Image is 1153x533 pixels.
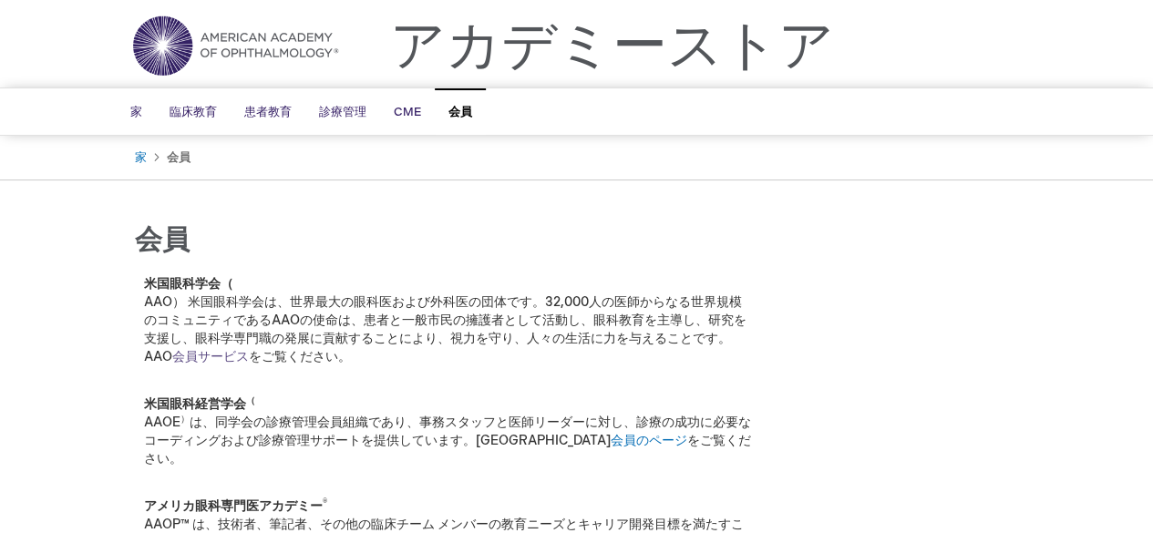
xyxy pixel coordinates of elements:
[390,15,834,80] a: アカデミーストア
[144,276,233,292] font: 米国眼科学会（
[448,105,472,119] font: 会員
[135,224,190,257] font: 会員
[394,105,421,119] font: CME
[144,498,323,514] font: アメリカ眼科専門医アカデミー
[172,349,249,364] a: 会員サービス
[319,105,366,119] font: 診療管理
[144,415,751,448] font: は、同学会の診療管理会員組織であり、事務スタッフと医師リーダーに対し、診療の成功に必要なコーディングおよび診療管理サポートを提供しています。[GEOGRAPHIC_DATA]
[249,349,351,364] font: をご覧ください。
[167,150,190,165] font: 会員
[144,415,180,430] font: AAOE
[135,150,147,165] a: 家
[144,294,746,364] font: AAO） 米国眼科学会は、世界最大の眼科医および外科医の団体です。32,000人の医師からなる世界規模のコミュニティであるAAOの使命は、患者と一般市民の擁護者として活動し、眼科教育を主導し、研...
[244,105,292,119] font: 患者教育
[180,414,190,425] font: ）
[323,497,327,508] font: ®
[144,396,246,412] font: 米国眼科経営学会
[611,433,687,448] a: 会員のページ
[170,105,217,119] font: 臨床教育
[246,395,255,406] font: （
[130,105,142,119] font: 家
